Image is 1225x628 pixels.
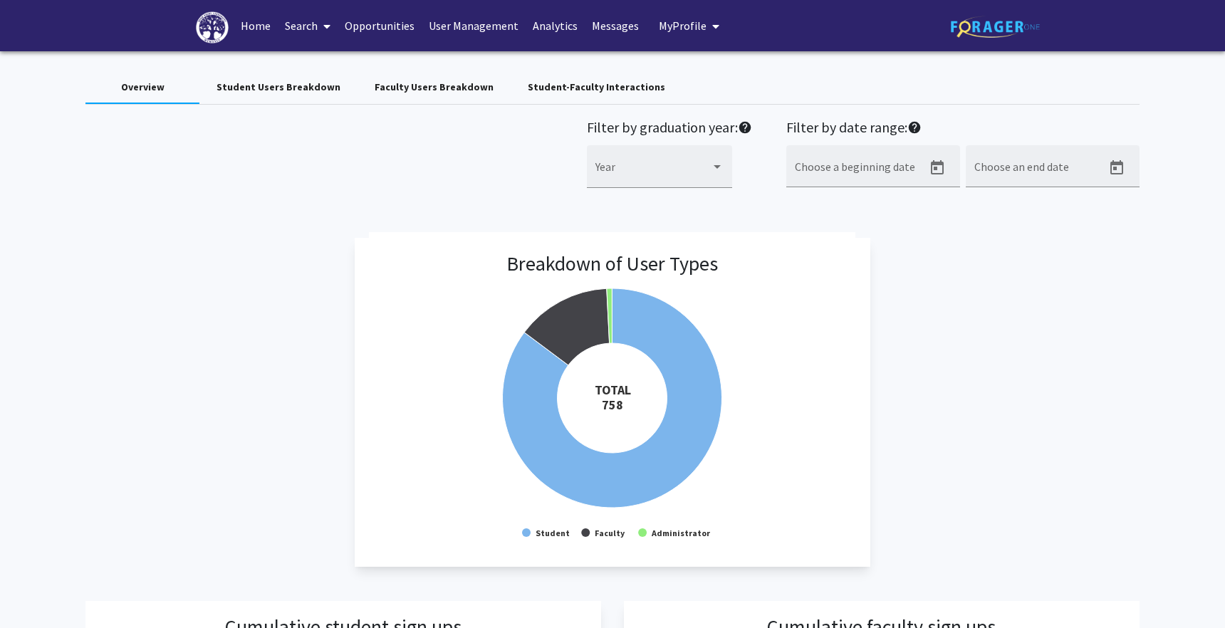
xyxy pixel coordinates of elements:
button: Open calendar [1102,154,1131,182]
img: High Point University Logo [196,11,229,43]
a: Opportunities [338,1,422,51]
div: Overview [121,80,165,95]
a: Search [278,1,338,51]
img: ForagerOne Logo [951,16,1040,38]
a: User Management [422,1,526,51]
mat-icon: help [907,119,922,136]
span: My Profile [659,19,707,33]
div: Faculty Users Breakdown [375,80,494,95]
a: Home [234,1,278,51]
text: Faculty [595,528,625,538]
tspan: TOTAL 758 [595,382,631,413]
h2: Filter by graduation year: [587,119,752,140]
iframe: Chat [11,564,61,617]
h2: Filter by date range: [786,119,1140,140]
div: Student Users Breakdown [217,80,340,95]
button: Open calendar [923,154,952,182]
a: Analytics [526,1,585,51]
h3: Breakdown of User Types [506,252,718,276]
text: Student [536,528,570,538]
div: Student-Faculty Interactions [528,80,665,95]
text: Administrator [651,528,711,538]
mat-icon: help [738,119,752,136]
a: Messages [585,1,646,51]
